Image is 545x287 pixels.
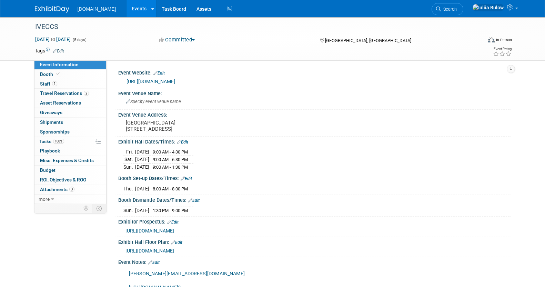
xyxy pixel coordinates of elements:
[34,156,106,165] a: Misc. Expenses & Credits
[34,195,106,204] a: more
[34,98,106,108] a: Asset Reservations
[118,110,511,118] div: Event Venue Address:
[39,196,50,202] span: more
[153,149,188,155] span: 9:00 AM - 4:30 PM
[80,204,92,213] td: Personalize Event Tab Strip
[135,207,149,214] td: [DATE]
[325,38,411,43] span: [GEOGRAPHIC_DATA], [GEOGRAPHIC_DATA]
[33,21,472,33] div: IVECCS
[157,36,198,43] button: Committed
[40,158,94,163] span: Misc. Expenses & Credits
[153,186,188,191] span: 8:00 AM - 8:00 PM
[118,68,511,77] div: Event Website:
[118,195,511,204] div: Booth Dismantle Dates/Times:
[35,47,64,54] td: Tags
[118,237,511,246] div: Exhibit Hall Floor Plan:
[123,148,135,156] td: Fri.
[153,165,188,170] span: 9:00 AM - 1:30 PM
[441,36,512,46] div: Event Format
[34,79,106,89] a: Staff1
[34,118,106,127] a: Shipments
[34,89,106,98] a: Travel Reservations2
[135,185,149,192] td: [DATE]
[135,163,149,170] td: [DATE]
[72,38,87,42] span: (5 days)
[34,166,106,175] a: Budget
[488,37,495,42] img: Format-Inperson.png
[118,137,511,146] div: Exhibit Hall Dates/Times:
[177,140,188,145] a: Edit
[34,127,106,137] a: Sponsorships
[181,176,192,181] a: Edit
[188,198,200,203] a: Edit
[40,90,89,96] span: Travel Reservations
[118,88,511,97] div: Event Venue Name:
[432,3,463,15] a: Search
[34,185,106,194] a: Attachments3
[118,173,511,182] div: Booth Set-up Dates/Times:
[84,91,89,96] span: 2
[40,100,81,106] span: Asset Reservations
[441,7,457,12] span: Search
[53,139,64,144] span: 100%
[167,220,179,225] a: Edit
[39,139,64,144] span: Tasks
[135,148,149,156] td: [DATE]
[35,6,69,13] img: ExhibitDay
[40,71,61,77] span: Booth
[40,148,60,154] span: Playbook
[34,60,106,69] a: Event Information
[34,70,106,79] a: Booth
[123,185,135,192] td: Thu.
[135,156,149,164] td: [DATE]
[123,156,135,164] td: Sat.
[153,208,188,213] span: 1:30 PM - 9:00 PM
[40,62,79,67] span: Event Information
[153,71,165,76] a: Edit
[123,163,135,170] td: Sun.
[52,81,57,86] span: 1
[472,4,504,11] img: Iuliia Bulow
[40,167,55,173] span: Budget
[34,175,106,185] a: ROI, Objectives & ROO
[126,99,181,104] span: Specify event venue name
[50,37,56,42] span: to
[69,187,74,192] span: 3
[78,6,116,12] span: [DOMAIN_NAME]
[92,204,106,213] td: Toggle Event Tabs
[125,228,174,234] a: [URL][DOMAIN_NAME]
[123,207,135,214] td: Sun.
[493,47,512,51] div: Event Rating
[118,217,511,226] div: Exhibitor Prospectus:
[53,49,64,53] a: Edit
[129,271,245,277] a: [PERSON_NAME][EMAIL_ADDRESS][DOMAIN_NAME]
[126,120,274,132] pre: [GEOGRAPHIC_DATA] [STREET_ADDRESS]
[127,79,175,84] a: [URL][DOMAIN_NAME]
[153,157,188,162] span: 9:00 AM - 6:30 PM
[40,129,70,135] span: Sponsorships
[40,110,62,115] span: Giveaways
[34,137,106,146] a: Tasks100%
[56,72,60,76] i: Booth reservation complete
[496,37,512,42] div: In-Person
[35,36,71,42] span: [DATE] [DATE]
[40,177,86,182] span: ROI, Objectives & ROO
[125,248,174,254] a: [URL][DOMAIN_NAME]
[148,260,160,265] a: Edit
[171,240,182,245] a: Edit
[118,257,511,266] div: Event Notes:
[40,81,57,87] span: Staff
[34,146,106,156] a: Playbook
[40,119,63,125] span: Shipments
[34,108,106,117] a: Giveaways
[40,187,74,192] span: Attachments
